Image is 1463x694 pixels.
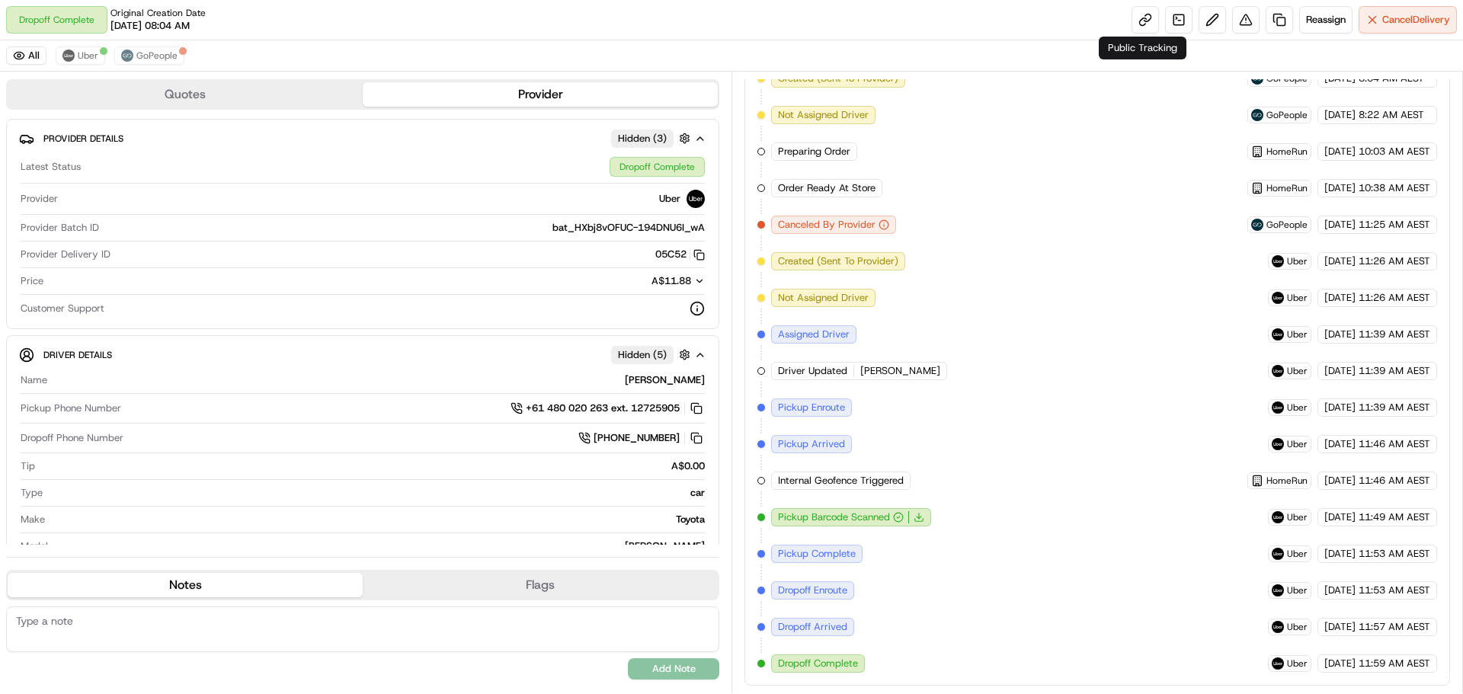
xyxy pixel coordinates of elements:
span: Provider Details [43,133,123,145]
button: Provider [363,82,718,107]
span: Hidden ( 5 ) [618,348,667,362]
span: Latest Status [21,160,81,174]
span: [DATE] [1324,328,1356,341]
span: Pickup Arrived [778,437,845,451]
span: Pylon [152,258,184,270]
button: Hidden (3) [611,129,694,148]
span: Canceled By Provider [778,218,876,232]
img: uber-new-logo.jpeg [1272,657,1284,670]
span: Provider [21,192,58,206]
span: [DATE] [1324,108,1356,122]
span: Model [21,539,48,553]
span: Uber [1287,292,1308,304]
span: Knowledge Base [30,221,117,236]
button: GoPeople [114,46,184,65]
div: [PERSON_NAME] [53,373,705,387]
span: Provider Delivery ID [21,248,110,261]
span: HomeRun [1266,146,1308,158]
span: Pickup Barcode Scanned [778,510,890,524]
span: 11:57 AM AEST [1359,620,1430,634]
button: Flags [363,573,718,597]
span: Name [21,373,47,387]
span: Customer Support [21,302,104,315]
span: [DATE] [1324,401,1356,414]
span: Uber [1287,621,1308,633]
button: Provider DetailsHidden (3) [19,126,706,151]
span: Dropoff Arrived [778,620,847,634]
img: uber-new-logo.jpeg [1272,365,1284,377]
span: [DATE] [1324,145,1356,158]
span: Provider Batch ID [21,221,99,235]
span: GoPeople [136,50,178,62]
img: uber-new-logo.jpeg [1272,548,1284,560]
span: 11:39 AM AEST [1359,401,1430,414]
button: Uber [56,46,105,65]
span: [DATE] [1324,254,1356,268]
img: uber-new-logo.jpeg [687,190,705,208]
span: Not Assigned Driver [778,108,869,122]
a: [PHONE_NUMBER] [578,430,705,446]
span: 11:59 AM AEST [1359,657,1430,670]
div: 📗 [15,222,27,235]
span: 11:46 AM AEST [1359,437,1430,451]
img: uber-new-logo.jpeg [62,50,75,62]
span: Uber [1287,548,1308,560]
span: 11:53 AM AEST [1359,547,1430,561]
img: gopeople_logo.png [1251,109,1263,121]
img: uber-new-logo.jpeg [1272,621,1284,633]
div: Toyota [51,513,705,526]
a: 💻API Documentation [123,215,251,242]
input: Got a question? Start typing here... [40,98,274,114]
span: [DATE] [1324,364,1356,378]
span: Driver Updated [778,364,847,378]
span: Uber [1287,657,1308,670]
div: Public Tracking [1099,37,1186,59]
button: 05C52 [655,248,705,261]
span: Pickup Phone Number [21,401,121,415]
img: gopeople_logo.png [1251,219,1263,231]
span: [DATE] [1324,218,1356,232]
a: Powered byPylon [107,257,184,270]
span: Dropoff Complete [778,657,858,670]
div: [PERSON_NAME] [54,539,705,553]
span: [DATE] [1324,291,1356,305]
span: [DATE] [1324,547,1356,561]
span: bat_HXbj8vOFUC-194DNU6I_wA [552,221,705,235]
span: Make [21,513,45,526]
span: [DATE] [1324,584,1356,597]
span: 11:39 AM AEST [1359,364,1430,378]
span: Preparing Order [778,145,850,158]
span: 11:46 AM AEST [1359,474,1430,488]
span: Uber [1287,438,1308,450]
span: [DATE] [1324,181,1356,195]
button: All [6,46,46,65]
button: Driver DetailsHidden (5) [19,342,706,367]
span: 11:53 AM AEST [1359,584,1430,597]
span: Order Ready At Store [778,181,876,195]
img: uber-new-logo.jpeg [1272,584,1284,596]
span: [DATE] [1324,657,1356,670]
span: Reassign [1306,13,1346,27]
span: Created (Sent To Provider) [778,254,898,268]
span: [DATE] [1324,620,1356,634]
span: Hidden ( 3 ) [618,132,667,146]
button: Start new chat [259,150,277,168]
div: We're available if you need us! [52,161,193,173]
span: [DATE] [1324,474,1356,488]
img: uber-new-logo.jpeg [1272,292,1284,304]
span: Uber [1287,328,1308,341]
span: GoPeople [1266,219,1308,231]
img: uber-new-logo.jpeg [1272,511,1284,523]
span: Pickup Enroute [778,401,845,414]
img: uber-new-logo.jpeg [1272,255,1284,267]
span: 10:38 AM AEST [1359,181,1430,195]
button: Pickup Barcode Scanned [778,510,904,524]
img: uber-new-logo.jpeg [1272,401,1284,414]
img: 1736555255976-a54dd68f-1ca7-489b-9aae-adbdc363a1c4 [15,146,43,173]
span: Internal Geofence Triggered [778,474,904,488]
p: Welcome 👋 [15,61,277,85]
span: Dropoff Phone Number [21,431,123,445]
span: Uber [659,192,680,206]
button: HomeRun [1251,475,1308,487]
